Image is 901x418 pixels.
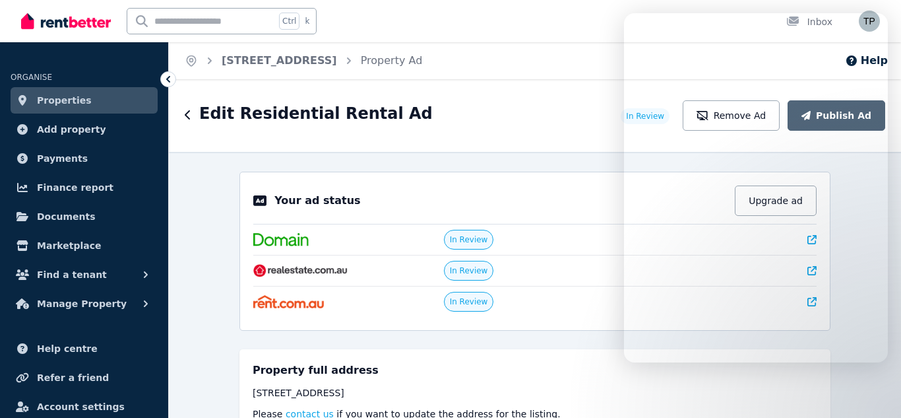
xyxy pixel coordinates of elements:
a: Properties [11,87,158,114]
a: Refer a friend [11,365,158,391]
span: In Review [450,296,488,307]
img: Tamara Pratt [859,11,880,32]
span: Find a tenant [37,267,107,283]
div: [STREET_ADDRESS] [253,386,817,400]
a: Finance report [11,174,158,201]
a: [STREET_ADDRESS] [222,54,337,67]
a: Documents [11,203,158,230]
button: Manage Property [11,291,158,317]
span: Add property [37,122,106,137]
h1: Edit Residential Rental Ad [199,103,433,124]
span: Finance report [37,180,113,195]
nav: Breadcrumb [169,42,438,79]
iframe: Intercom live chat [624,13,888,363]
span: Payments [37,151,88,166]
span: Account settings [37,399,125,415]
span: Help centre [37,341,98,357]
a: Help centre [11,335,158,362]
img: Domain.com.au [253,233,309,246]
a: Payments [11,145,158,172]
a: Property Ad [361,54,423,67]
span: Properties [37,92,92,108]
span: Refer a friend [37,370,109,386]
span: Documents [37,209,96,225]
span: k [305,16,309,26]
span: In Review [450,234,488,245]
button: Find a tenant [11,261,158,288]
span: Marketplace [37,238,101,254]
h5: Property full address [253,363,379,378]
a: Marketplace [11,232,158,259]
span: ORGANISE [11,73,52,82]
img: RealEstate.com.au [253,264,348,277]
img: Rent.com.au [253,295,324,308]
span: Ctrl [279,13,299,30]
span: In Review [450,265,488,276]
p: Your ad status [274,193,360,209]
a: Add property [11,116,158,143]
img: RentBetter [21,11,111,31]
span: Manage Property [37,296,127,312]
iframe: Intercom live chat [856,373,888,405]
